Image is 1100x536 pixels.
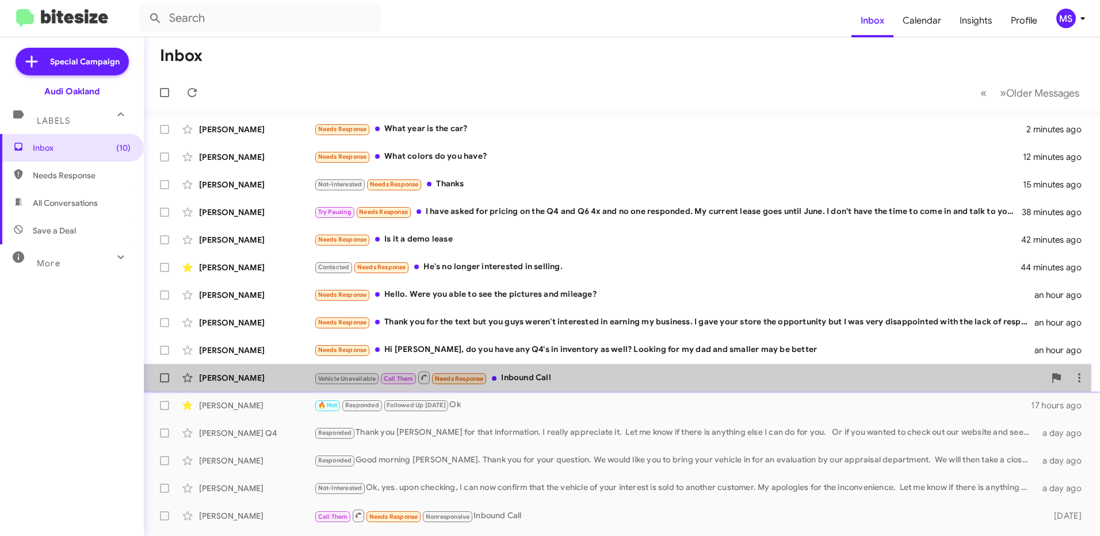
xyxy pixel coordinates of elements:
span: More [37,258,60,269]
div: Is it a demo lease [314,233,1022,246]
span: Contacted [318,263,350,271]
div: [PERSON_NAME] [199,455,314,466]
span: Inbox [33,142,131,154]
span: Not-Interested [318,181,362,188]
div: Thank you for the text but you guys weren't interested in earning my business. I gave your store ... [314,316,1034,329]
button: Next [993,81,1086,105]
div: [PERSON_NAME] [199,344,314,356]
span: « [980,86,987,100]
span: Call Them [318,513,348,520]
span: Needs Response [318,236,367,243]
input: Search [139,5,381,32]
span: Responded [318,429,352,437]
div: [PERSON_NAME] [199,289,314,301]
div: MS [1056,9,1076,28]
span: Vehicle Unavailable [318,375,376,382]
span: Not-Interested [318,484,362,492]
div: Thank you [PERSON_NAME] for that information. I really appreciate it. Let me know if there is any... [314,426,1036,439]
span: Save a Deal [33,225,76,236]
div: [PERSON_NAME] [199,510,314,522]
div: a day ago [1036,483,1091,494]
div: Ok [314,399,1031,412]
div: [PERSON_NAME] [199,124,314,135]
div: 17 hours ago [1031,400,1091,411]
div: 44 minutes ago [1022,262,1091,273]
nav: Page navigation example [974,81,1086,105]
div: 42 minutes ago [1022,234,1091,246]
span: Needs Response [33,170,131,181]
span: All Conversations [33,197,98,209]
a: Profile [1002,4,1046,37]
span: Needs Response [318,346,367,354]
div: [PERSON_NAME] [199,317,314,328]
a: Calendar [893,4,950,37]
span: Labels [37,116,70,126]
div: I have asked for pricing on the Q4 and Q6 4x and no one responded. My current lease goes until Ju... [314,205,1022,219]
div: Good morning [PERSON_NAME]. Thank you for your question. We would like you to bring your vehicle ... [314,454,1036,467]
span: Special Campaign [50,56,120,67]
div: Inbound Call [314,508,1036,523]
a: Insights [950,4,1002,37]
div: an hour ago [1034,289,1091,301]
div: Inbound Call [314,370,1045,385]
div: Audi Oakland [44,86,100,97]
span: » [1000,86,1006,100]
span: Needs Response [318,291,367,298]
div: [PERSON_NAME] [199,262,314,273]
div: 2 minutes ago [1026,124,1091,135]
div: [DATE] [1036,510,1091,522]
div: an hour ago [1034,317,1091,328]
button: MS [1046,9,1087,28]
div: [PERSON_NAME] [199,234,314,246]
div: [PERSON_NAME] [199,151,314,163]
span: Older Messages [1006,87,1079,99]
div: Ok, yes. upon checking, I can now confirm that the vehicle of your interest is sold to another cu... [314,481,1036,495]
div: [PERSON_NAME] [199,206,314,218]
span: Needs Response [318,153,367,160]
button: Previous [973,81,994,105]
div: Hello. Were you able to see the pictures and mileage? [314,288,1034,301]
div: [PERSON_NAME] [199,400,314,411]
span: Needs Response [318,319,367,326]
span: Call Them [384,375,414,382]
div: Hi [PERSON_NAME], do you have any Q4's in inventory as well? Looking for my dad and smaller may b... [314,343,1034,357]
div: a day ago [1036,427,1091,439]
div: an hour ago [1034,344,1091,356]
span: Nonresponsive [426,513,470,520]
div: What colors do you have? [314,150,1023,163]
span: Needs Response [370,181,419,188]
span: Needs Response [357,263,406,271]
span: Needs Response [369,513,418,520]
a: Inbox [851,4,893,37]
span: (10) [116,142,131,154]
div: [PERSON_NAME] [199,483,314,494]
span: Needs Response [318,125,367,133]
span: Followed Up [DATE] [387,401,446,409]
div: 12 minutes ago [1023,151,1091,163]
div: He's no longer interested in selling. [314,261,1022,274]
span: Try Pausing [318,208,352,216]
div: 15 minutes ago [1023,179,1091,190]
div: [PERSON_NAME] Q4 [199,427,314,439]
div: [PERSON_NAME] [199,372,314,384]
span: Needs Response [359,208,408,216]
a: Special Campaign [16,48,129,75]
span: Responded [345,401,379,409]
span: Responded [318,457,352,464]
div: Thanks [314,178,1023,191]
span: Needs Response [435,375,484,382]
div: [PERSON_NAME] [199,179,314,190]
div: a day ago [1036,455,1091,466]
span: 🔥 Hot [318,401,338,409]
div: What year is the car? [314,122,1026,136]
h1: Inbox [160,47,203,65]
div: 38 minutes ago [1022,206,1091,218]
